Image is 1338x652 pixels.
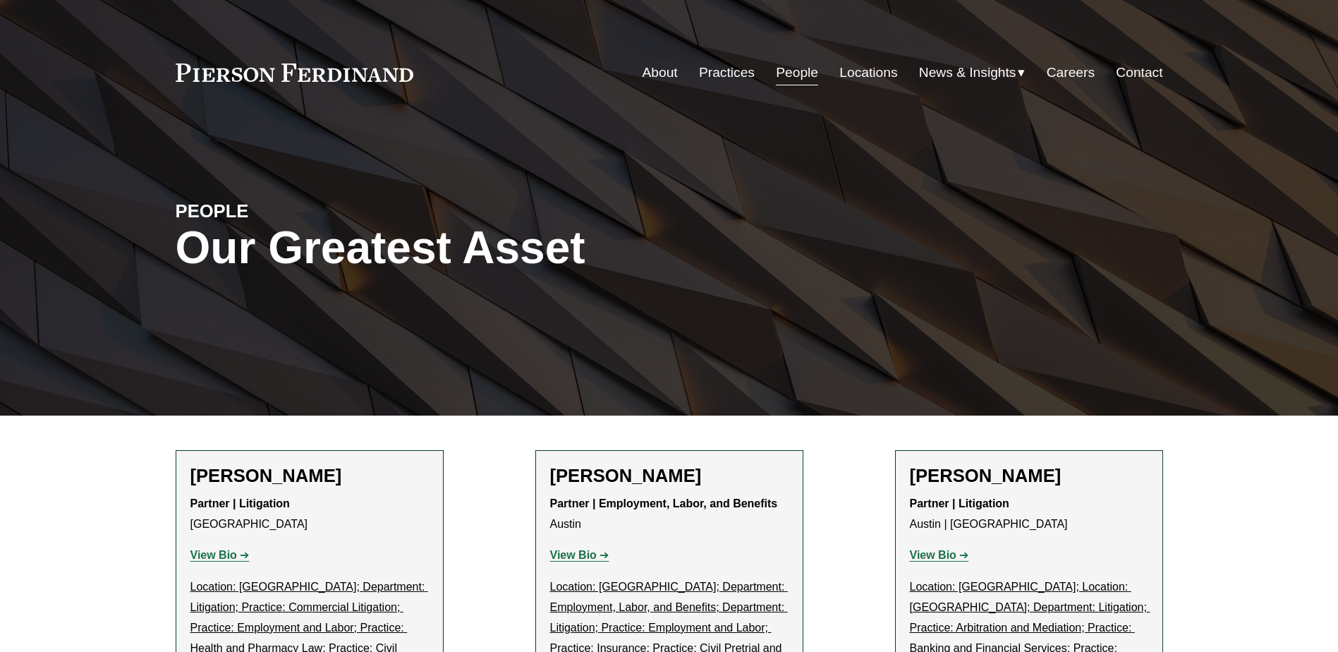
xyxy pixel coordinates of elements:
[550,497,778,509] strong: Partner | Employment, Labor, and Benefits
[550,549,609,561] a: View Bio
[699,59,755,86] a: Practices
[550,494,789,535] p: Austin
[1116,59,1162,86] a: Contact
[190,465,429,487] h2: [PERSON_NAME]
[919,61,1016,85] span: News & Insights
[190,549,250,561] a: View Bio
[550,549,597,561] strong: View Bio
[910,549,969,561] a: View Bio
[190,494,429,535] p: [GEOGRAPHIC_DATA]
[910,549,956,561] strong: View Bio
[643,59,678,86] a: About
[176,222,834,274] h1: Our Greatest Asset
[919,59,1026,86] a: folder dropdown
[839,59,897,86] a: Locations
[1047,59,1095,86] a: Careers
[190,497,290,509] strong: Partner | Litigation
[176,200,422,222] h4: PEOPLE
[776,59,818,86] a: People
[550,465,789,487] h2: [PERSON_NAME]
[910,465,1148,487] h2: [PERSON_NAME]
[910,497,1009,509] strong: Partner | Litigation
[910,494,1148,535] p: Austin | [GEOGRAPHIC_DATA]
[190,549,237,561] strong: View Bio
